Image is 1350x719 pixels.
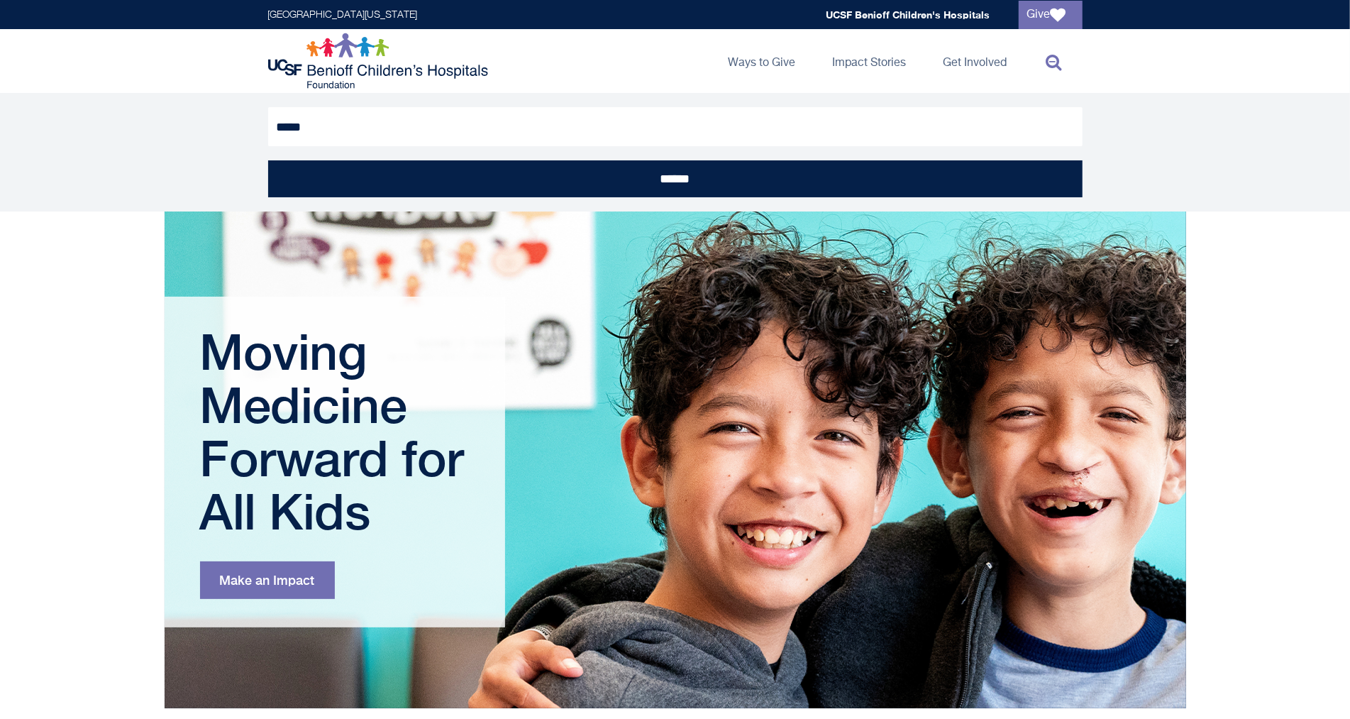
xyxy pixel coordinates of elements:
a: Impact Stories [821,29,918,93]
a: Make an Impact [200,561,335,599]
a: Get Involved [932,29,1019,93]
a: Give [1019,1,1083,29]
h1: Moving Medicine Forward for All Kids [200,325,473,538]
a: UCSF Benioff Children's Hospitals [826,9,990,21]
a: Ways to Give [717,29,807,93]
img: Logo for UCSF Benioff Children's Hospitals Foundation [268,33,492,89]
a: [GEOGRAPHIC_DATA][US_STATE] [268,10,418,20]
